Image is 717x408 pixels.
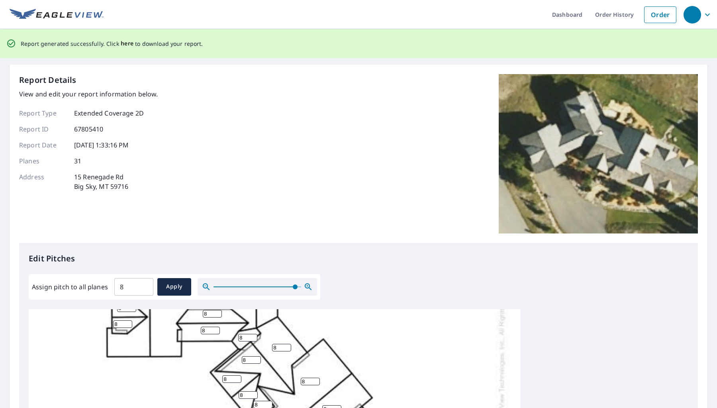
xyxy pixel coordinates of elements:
p: Edit Pitches [29,253,688,265]
img: Top image [499,74,698,233]
p: Report Type [19,108,67,118]
a: Order [644,6,676,23]
p: Report Details [19,74,76,86]
span: Apply [164,282,185,292]
input: 00.0 [114,276,153,298]
p: 15 Renegade Rd Big Sky, MT 59716 [74,172,129,191]
p: View and edit your report information below. [19,89,158,99]
p: Report generated successfully. Click to download your report. [21,39,203,49]
p: Address [19,172,67,191]
label: Assign pitch to all planes [32,282,108,292]
p: Planes [19,156,67,166]
p: 31 [74,156,81,166]
button: Apply [157,278,191,296]
img: EV Logo [10,9,104,21]
p: [DATE] 1:33:16 PM [74,140,129,150]
button: here [121,39,134,49]
p: Report Date [19,140,67,150]
p: 67805410 [74,124,103,134]
p: Report ID [19,124,67,134]
p: Extended Coverage 2D [74,108,144,118]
